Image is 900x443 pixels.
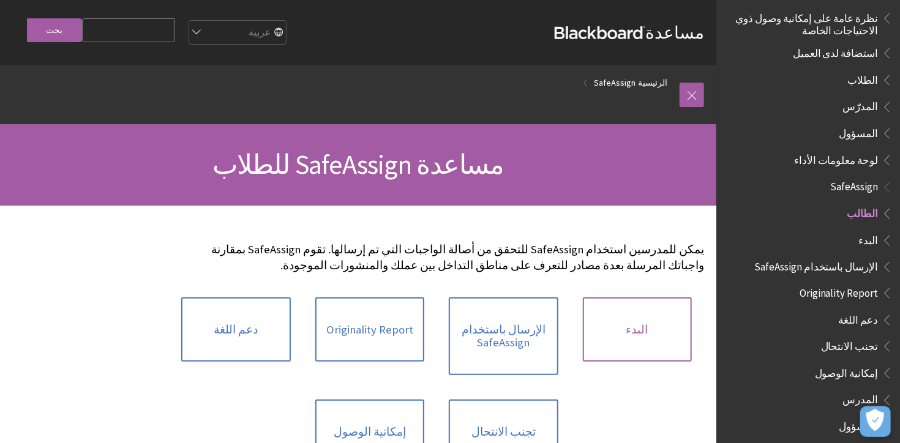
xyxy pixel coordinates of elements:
span: تجنب الانتحال [821,337,879,353]
span: الطلاب [848,70,879,86]
p: يمكن للمدرسين استخدام SafeAssign للتحقق من أصالة الواجبات التي تم إرسالها. تقوم SafeAssign بمقارن... [193,242,704,274]
a: مساعدةBlackboard [555,21,704,43]
span: SafeAssign [831,177,879,193]
span: دعم اللغة [839,310,879,327]
span: لوحة معلومات الأداء [794,150,879,166]
a: Originality Report [315,297,425,362]
span: البدء [859,230,879,247]
nav: Book outline for Blackboard SafeAssign [724,177,893,438]
span: مساعدة SafeAssign للطلاب [212,147,504,181]
a: SafeAssign [594,75,636,91]
span: استضافة لدى العميل [793,43,879,59]
select: Site Language Selector [188,20,286,45]
input: بحث [27,18,82,42]
span: المسؤول [839,417,879,433]
span: المسؤول [839,123,879,140]
span: نظرة عامة على إمكانية وصول ذوي الاحتياجات الخاصة [731,8,879,37]
span: Originality Report [800,283,879,300]
strong: Blackboard [555,26,645,39]
span: الإرسال باستخدام SafeAssign [754,256,879,273]
a: الرئيسية [638,75,667,91]
button: فتح التفضيلات [860,406,891,437]
span: إمكانية الوصول [815,363,879,380]
span: المدرس [843,390,879,407]
span: المدرّس [843,97,879,113]
a: دعم اللغة [181,297,291,362]
a: الإرسال باستخدام SafeAssign [449,297,558,375]
span: الطالب [847,203,879,220]
a: البدء [583,297,692,362]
